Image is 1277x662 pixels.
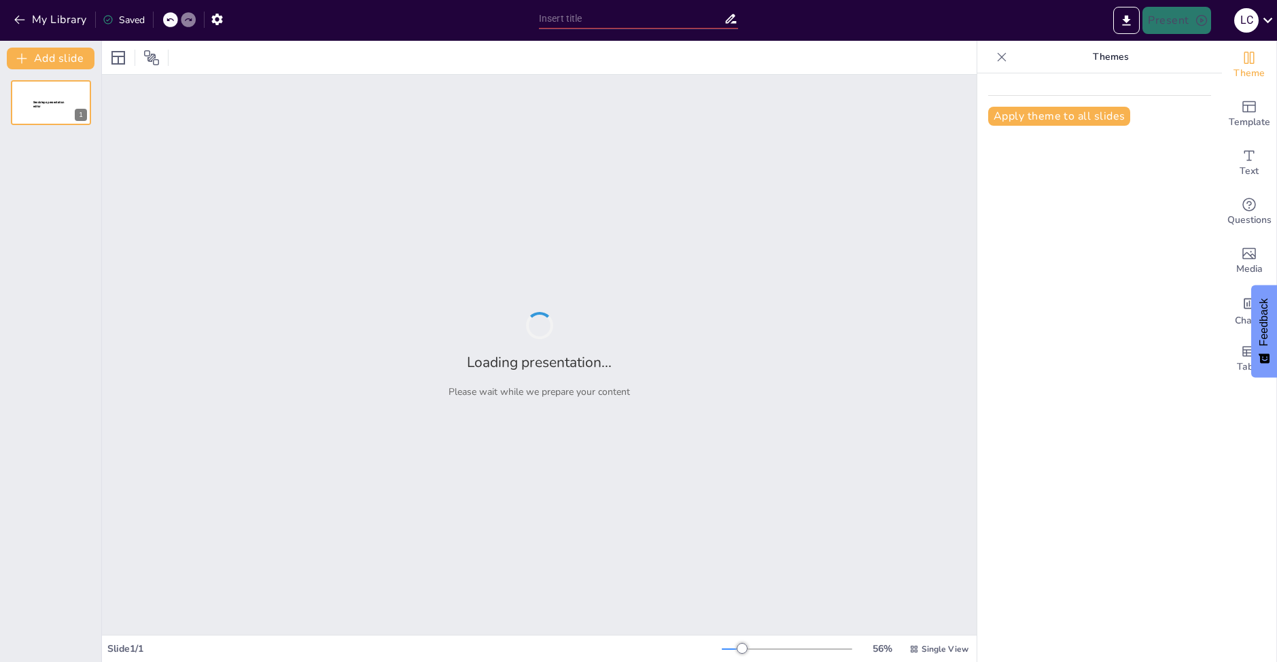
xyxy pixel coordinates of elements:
[1222,41,1276,90] div: Change the overall theme
[1229,115,1270,130] span: Template
[1240,164,1259,179] span: Text
[7,48,94,69] button: Add slide
[866,642,898,655] div: 56 %
[33,101,65,108] span: Sendsteps presentation editor
[103,14,145,27] div: Saved
[449,385,630,398] p: Please wait while we prepare your content
[988,107,1130,126] button: Apply theme to all slides
[1234,66,1265,81] span: Theme
[1234,7,1259,34] button: L C
[1235,313,1263,328] span: Charts
[1222,334,1276,383] div: Add a table
[1013,41,1208,73] p: Themes
[1251,285,1277,377] button: Feedback - Show survey
[11,80,91,125] div: 1
[1222,139,1276,188] div: Add text boxes
[1237,360,1261,374] span: Table
[1222,188,1276,237] div: Get real-time input from your audience
[1113,7,1140,34] button: Export to PowerPoint
[1258,298,1270,346] span: Feedback
[75,109,87,121] div: 1
[922,644,968,655] span: Single View
[1142,7,1210,34] button: Present
[10,9,92,31] button: My Library
[1222,237,1276,285] div: Add images, graphics, shapes or video
[1234,8,1259,33] div: L C
[467,353,612,372] h2: Loading presentation...
[107,47,129,69] div: Layout
[107,642,722,655] div: Slide 1 / 1
[1222,285,1276,334] div: Add charts and graphs
[1227,213,1272,228] span: Questions
[539,9,724,29] input: Insert title
[143,50,160,66] span: Position
[1236,262,1263,277] span: Media
[1222,90,1276,139] div: Add ready made slides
